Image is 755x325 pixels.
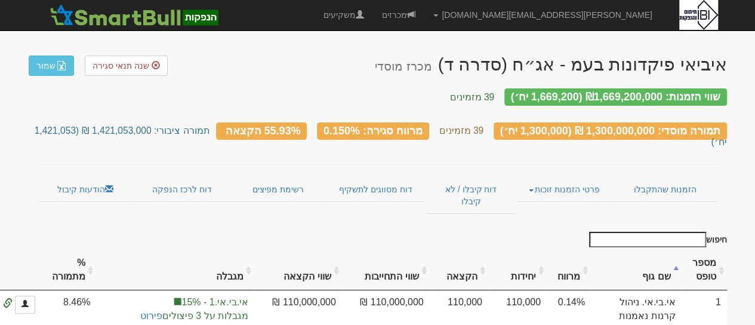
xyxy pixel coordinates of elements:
[547,250,591,290] th: מרווח : activate to sort column ascending
[57,61,66,70] img: excel-file-white.png
[439,125,483,136] small: 39 מזמינים
[430,250,488,290] th: הקצאה: activate to sort column ascending
[488,250,547,290] th: יחידות: activate to sort column ascending
[317,122,429,140] div: מרווח סגירה: 0.150%
[96,250,254,290] th: מגבלה: activate to sort column ascending
[516,177,612,202] a: פרטי הזמנות זוכות
[342,250,430,290] th: שווי התחייבות: activate to sort column ascending
[612,177,717,202] a: הזמנות שהתקבלו
[41,250,96,290] th: % מתמורה: activate to sort column ascending
[38,177,134,202] a: הודעות קיבול
[375,60,432,73] small: מכרז מוסדי
[140,311,162,321] a: פירוט
[449,92,494,102] small: 39 מזמינים
[102,309,248,323] span: מגבלות על 3 פיצולים
[35,125,727,146] small: תמורה ציבורי: 1,421,053,000 ₪ (1,421,053 יח׳)
[225,124,300,136] span: 55.93% הקצאה
[591,250,682,290] th: שם גוף : activate to sort column descending
[230,177,325,202] a: רשימת מפיצים
[682,250,727,290] th: מספר טופס: activate to sort column ascending
[375,54,726,74] div: איביאי פיקדונות בעמ - אג״ח (סדרה ד) - הנפקה לציבור
[85,56,168,76] a: שנה תנאי סגירה
[504,88,727,106] div: שווי הזמנות: ₪1,669,200,000 (1,669,200 יח׳)
[494,122,727,140] div: תמורה מוסדי: 1,300,000,000 ₪ (1,300,000 יח׳)
[254,250,342,290] th: שווי הקצאה: activate to sort column ascending
[102,296,248,309] span: אי.בי.אי.1 - 15%
[326,177,426,202] a: דוח מסווגים לתשקיף
[29,56,74,76] a: שמור
[585,232,727,247] label: חיפוש
[589,232,706,247] input: חיפוש
[134,177,230,202] a: דוח לרכז הנפקה
[47,3,222,27] img: SmartBull Logo
[93,61,149,70] span: שנה תנאי סגירה
[426,177,516,214] a: דוח קיבלו / לא קיבלו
